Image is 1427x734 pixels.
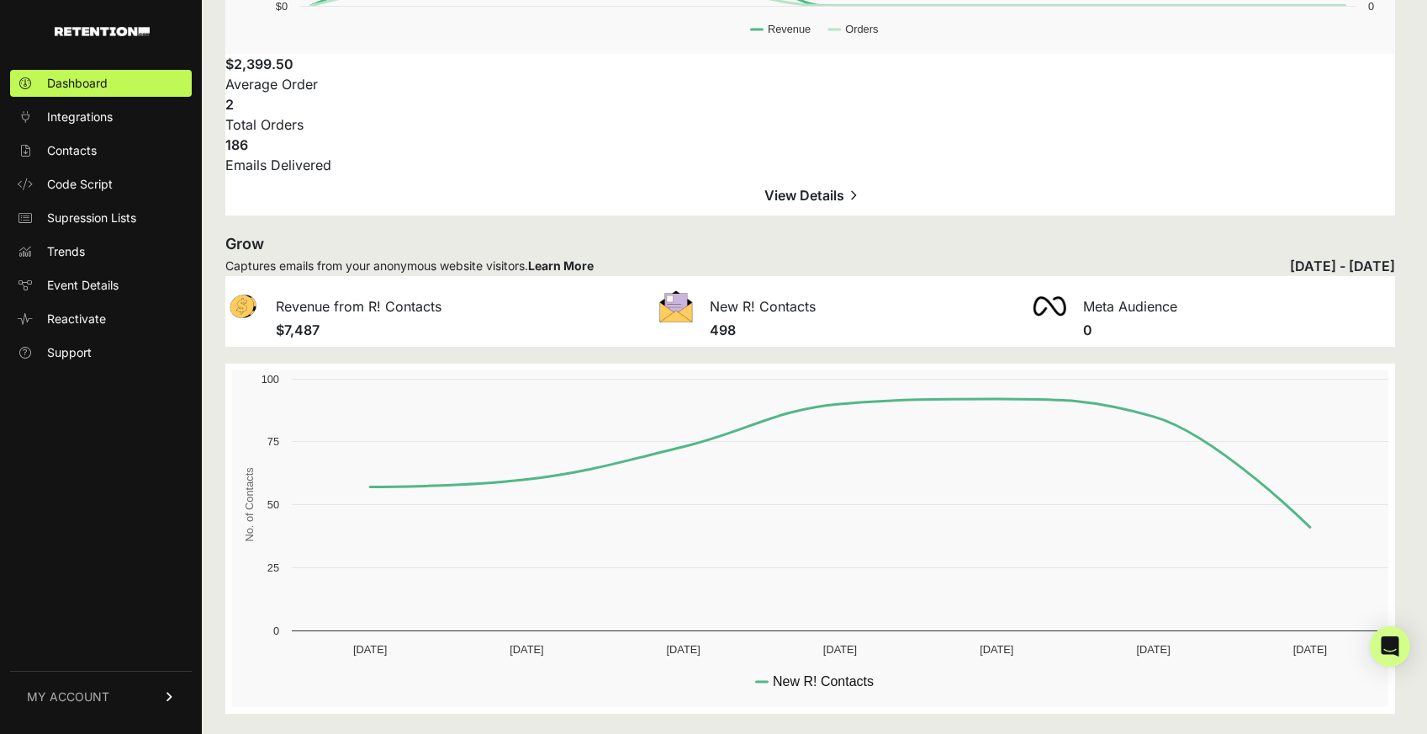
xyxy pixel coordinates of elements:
[510,643,543,656] text: [DATE]
[528,258,594,273] a: Learn More
[225,114,1395,135] div: Total Orders
[1293,643,1327,656] text: [DATE]
[47,277,119,294] span: Event Details
[353,643,387,656] text: [DATE]
[710,320,1033,340] h4: 498
[47,311,106,327] span: Reactivate
[47,75,108,92] span: Dashboard
[10,137,192,164] a: Contacts
[47,243,85,260] span: Trends
[10,171,192,198] a: Code Script
[225,175,1395,215] a: View Details
[1083,320,1395,340] h4: 0
[225,54,1395,74] p: $2,399.50
[225,74,1395,94] div: Average Order
[47,176,113,193] span: Code Script
[1370,626,1410,667] div: Open Intercom Messenger
[10,306,192,332] a: Reactivate
[768,23,811,35] text: Revenue
[225,276,659,327] div: Revenue from R! Contacts
[267,561,279,574] text: 25
[262,373,279,386] text: 100
[10,104,192,130] a: Integrations
[47,109,113,125] span: Integrations
[1290,256,1395,276] div: [DATE] - [DATE]
[225,290,259,323] img: fa-dollar-13500eef13a19c4ab2b9ed9ad552e47b0d9fc28b02b83b90ba0e00f96d6372e9.png
[823,643,857,656] text: [DATE]
[225,135,1395,155] p: 186
[243,467,256,541] text: No. of Contacts
[1033,296,1066,316] img: fa-meta-2f981b61bb99beabf952f7030308934f19ce035c18b003e963880cc3fabeebb7.png
[10,205,192,231] a: Supression Lists
[10,671,192,722] a: MY ACCOUNT
[225,232,1395,256] h2: Grow
[273,625,279,637] text: 0
[667,643,700,656] text: [DATE]
[773,674,874,689] text: New R! Contacts
[267,498,279,511] text: 50
[276,320,659,340] h4: $7,487
[225,155,1395,175] div: Emails Delivered
[267,435,279,448] text: 75
[1136,643,1170,656] text: [DATE]
[225,94,1395,114] p: 2
[10,339,192,366] a: Support
[47,210,136,226] span: Supression Lists
[47,344,92,361] span: Support
[659,290,693,322] img: fa-envelope-19ae18322b30453b285274b1b8af3d052b27d846a4fbe8435d1a52b978f639a2.png
[980,643,1013,656] text: [DATE]
[1033,276,1395,327] div: Meta Audience
[55,27,150,36] img: Retention.com
[47,142,97,159] span: Contacts
[225,258,594,274] div: Captures emails from your anonymous website visitors.
[845,23,878,35] text: Orders
[27,689,109,705] span: MY ACCOUNT
[10,272,192,299] a: Event Details
[659,276,1033,327] div: New R! Contacts
[10,70,192,97] a: Dashboard
[10,238,192,265] a: Trends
